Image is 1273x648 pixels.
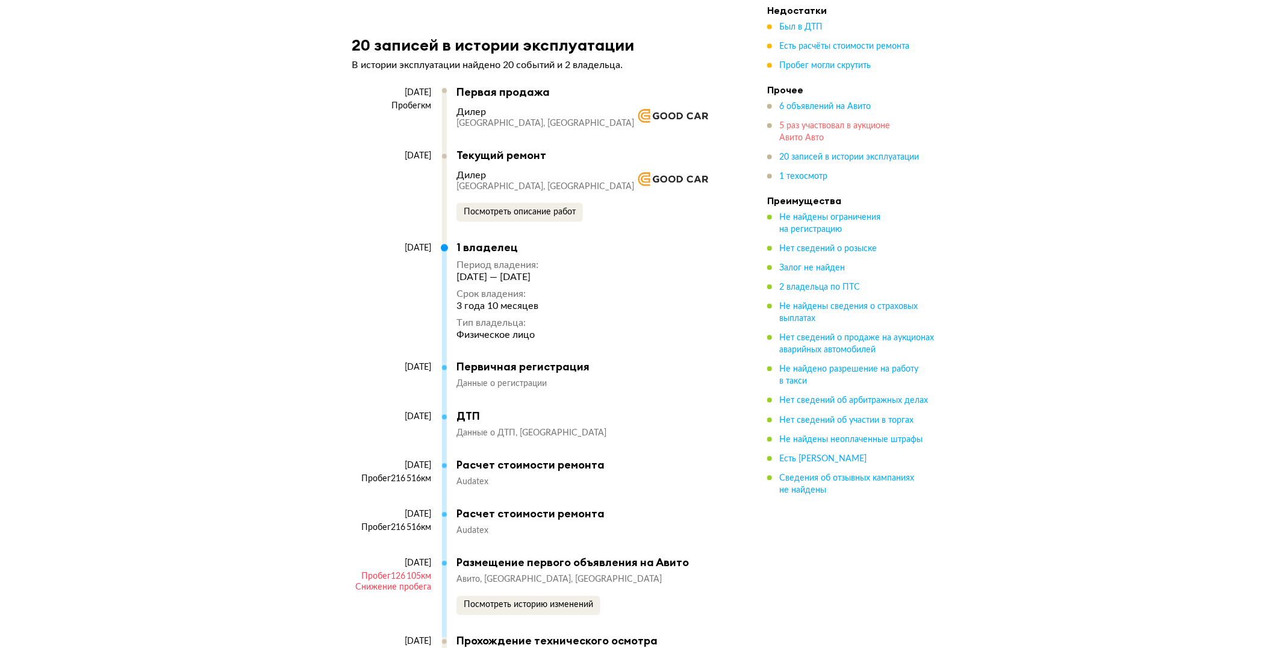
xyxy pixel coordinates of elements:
[352,636,431,647] div: [DATE]
[456,596,600,615] button: Посмотреть историю изменений
[352,59,731,71] p: В истории эксплуатации найдено 20 событий и 2 владельца.
[352,87,431,98] div: [DATE]
[779,474,914,494] span: Сведения об отзывных кампаниях не найдены
[779,173,827,181] span: 1 техосмотр
[779,264,845,273] span: Залог не найден
[464,600,593,609] span: Посмотреть историю изменений
[779,334,934,355] span: Нет сведений о продаже на аукционах аварийных автомобилей
[767,5,936,17] h4: Недостатки
[456,241,538,254] div: 1 владелец
[352,522,431,533] div: Пробег 216 516 км
[456,575,484,584] span: Авито
[779,245,877,254] span: Нет сведений о розыске
[456,329,538,341] div: Физическое лицо
[456,478,488,486] span: Audatex
[456,86,719,99] div: Первая продажа
[456,458,719,472] div: Расчет стоимости ремонта
[456,526,488,535] span: Audatex
[779,122,890,143] span: 5 раз участвовал в аукционе Авито Авто
[464,208,576,216] span: Посмотреть описание работ
[352,151,431,161] div: [DATE]
[352,101,431,111] div: Пробег км
[456,300,538,312] div: 3 года 10 месяцев
[456,379,547,388] span: Данные о регистрации
[520,429,606,437] span: [GEOGRAPHIC_DATA]
[779,435,923,444] span: Не найдены неоплаченные штрафы
[456,182,634,191] span: [GEOGRAPHIC_DATA], [GEOGRAPHIC_DATA]
[779,303,918,323] span: Не найдены сведения о страховых выплатах
[779,62,871,70] span: Пробег могли скрутить
[352,362,431,373] div: [DATE]
[352,411,431,422] div: [DATE]
[456,317,538,329] div: Тип владельца :
[456,507,719,520] div: Расчет стоимости ремонта
[456,271,538,283] div: [DATE] — [DATE]
[635,106,712,125] img: logo
[779,23,823,32] span: Был в ДТП
[767,195,936,207] h4: Преимущества
[352,558,431,569] div: [DATE]
[456,429,520,437] span: Данные о ДТП
[767,84,936,96] h4: Прочее
[456,119,634,128] span: [GEOGRAPHIC_DATA], [GEOGRAPHIC_DATA]
[352,243,431,254] div: [DATE]
[352,571,431,582] div: Пробег 126 105 км
[352,460,431,471] div: [DATE]
[779,43,909,51] span: Есть расчёты стоимости ремонта
[456,360,719,373] div: Первичная регистрация
[456,634,719,647] div: Прохождение технического осмотра
[779,154,919,162] span: 20 записей в истории эксплуатации
[456,410,719,423] div: ДТП
[456,288,538,300] div: Срок владения :
[635,169,712,188] img: logo
[456,556,719,569] div: Размещение первого объявления на Авито
[456,202,583,222] button: Посмотреть описание работ
[779,284,860,292] span: 2 владельца по ПТС
[352,582,431,593] div: Снижение пробега
[779,397,928,405] span: Нет сведений об арбитражных делах
[352,36,634,54] h3: 20 записей в истории эксплуатации
[352,473,431,484] div: Пробег 216 516 км
[779,455,867,463] span: Есть [PERSON_NAME]
[456,259,538,271] div: Период владения :
[352,509,431,520] div: [DATE]
[779,366,918,386] span: Не найдено разрешение на работу в такси
[456,169,486,181] div: Дилер
[456,106,486,118] div: Дилер
[779,416,914,425] span: Нет сведений об участии в торгах
[779,103,871,111] span: 6 объявлений на Авито
[484,575,662,584] span: [GEOGRAPHIC_DATA], [GEOGRAPHIC_DATA]
[456,149,719,162] div: Текущий ремонт
[779,214,880,234] span: Не найдены ограничения на регистрацию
